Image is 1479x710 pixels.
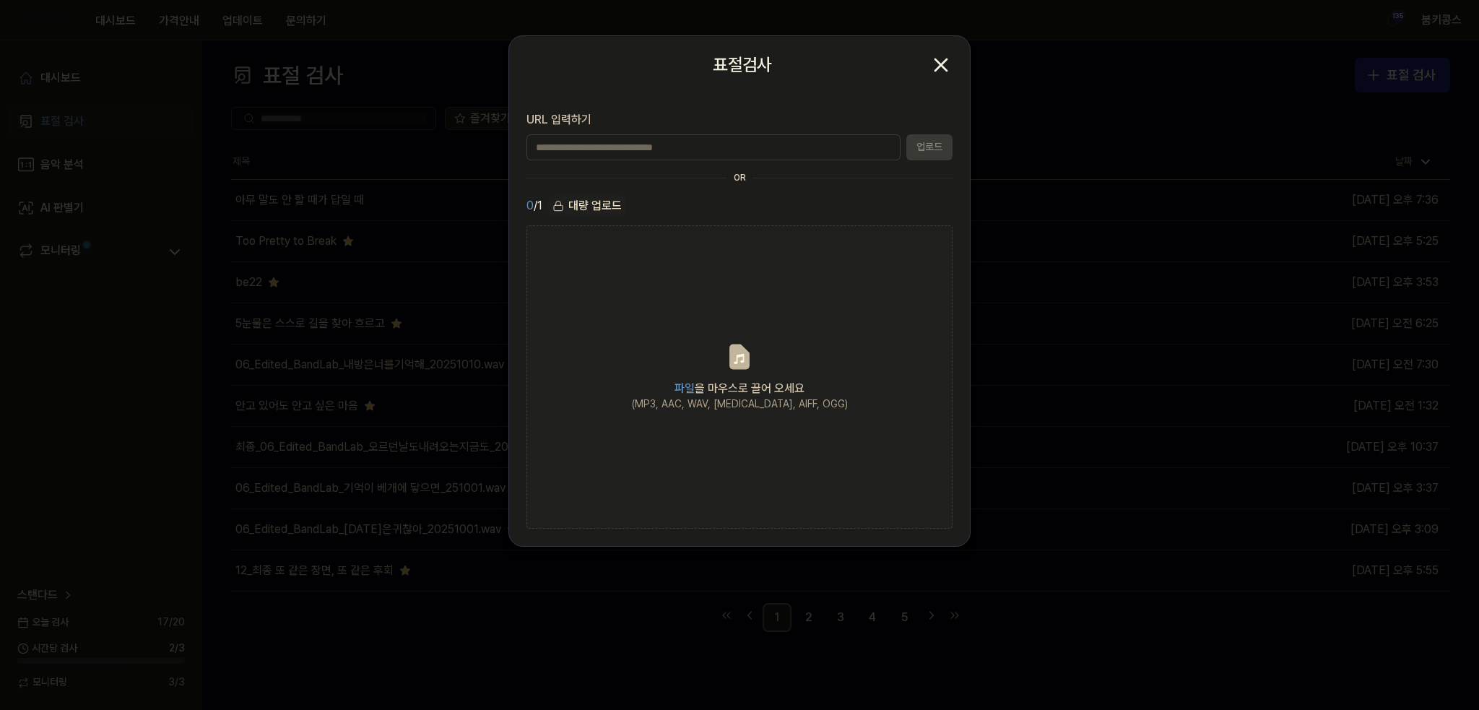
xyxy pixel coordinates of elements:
[713,51,772,79] h2: 표절검사
[526,197,534,215] span: 0
[632,397,848,412] div: (MP3, AAC, WAV, [MEDICAL_DATA], AIFF, OGG)
[675,381,804,395] span: 을 마우스로 끌어 오세요
[734,172,746,184] div: OR
[548,196,626,217] button: 대량 업로드
[526,196,542,217] div: / 1
[526,111,953,129] label: URL 입력하기
[675,381,695,395] span: 파일
[548,196,626,216] div: 대량 업로드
